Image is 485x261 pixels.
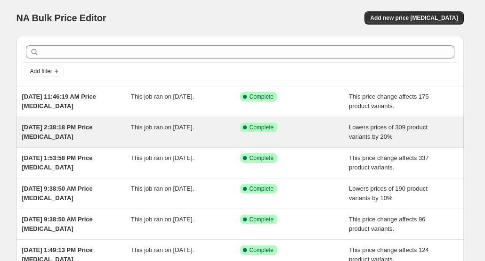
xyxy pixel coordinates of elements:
span: Add new price [MEDICAL_DATA] [370,14,458,22]
span: This job ran on [DATE]. [131,185,194,192]
span: [DATE] 9:38:50 AM Price [MEDICAL_DATA] [22,216,93,232]
span: [DATE] 9:38:50 AM Price [MEDICAL_DATA] [22,185,93,202]
span: This job ran on [DATE]. [131,246,194,253]
span: Complete [250,154,274,162]
span: Add filter [30,67,52,75]
span: Complete [250,185,274,193]
span: This job ran on [DATE]. [131,216,194,223]
span: Complete [250,216,274,223]
span: NA Bulk Price Editor [16,13,106,23]
span: [DATE] 1:53:58 PM Price [MEDICAL_DATA] [22,154,93,171]
span: Lowers prices of 309 product variants by 20% [349,124,428,140]
span: This price change affects 337 product variants. [349,154,429,171]
button: Add new price [MEDICAL_DATA] [364,11,463,25]
span: [DATE] 11:46:19 AM Price [MEDICAL_DATA] [22,93,97,109]
span: Lowers prices of 190 product variants by 10% [349,185,428,202]
span: This job ran on [DATE]. [131,124,194,131]
button: Add filter [26,66,64,77]
span: Complete [250,246,274,254]
span: Complete [250,124,274,131]
span: This price change affects 175 product variants. [349,93,429,109]
span: This job ran on [DATE]. [131,154,194,161]
span: This job ran on [DATE]. [131,93,194,100]
span: [DATE] 2:38:18 PM Price [MEDICAL_DATA] [22,124,93,140]
span: Complete [250,93,274,101]
span: This price change affects 96 product variants. [349,216,425,232]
